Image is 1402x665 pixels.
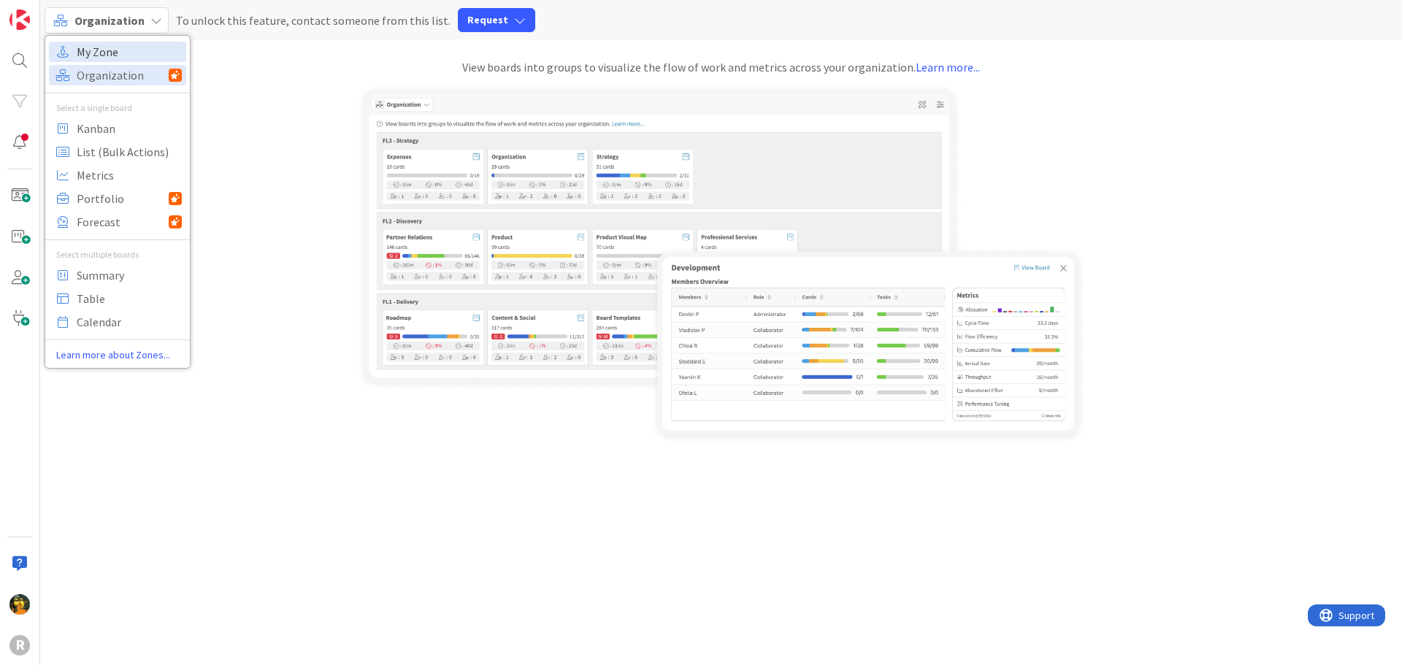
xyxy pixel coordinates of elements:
[49,188,186,209] a: Portfolio
[49,265,186,285] a: Summary
[77,311,182,333] span: Calendar
[9,635,30,656] div: R
[356,83,1087,445] img: organization-zone.png
[49,118,186,139] a: Kanban
[77,211,169,233] span: Forecast
[9,9,30,30] img: Visit kanbanzone.com
[45,347,190,362] a: Learn more about Zones...
[77,264,182,286] span: Summary
[49,212,186,232] a: Forecast
[49,288,186,309] a: Table
[77,164,182,186] span: Metrics
[49,65,186,85] a: Organization
[49,165,186,185] a: Metrics
[45,101,190,115] div: Select a single board
[9,594,30,615] img: MR
[77,64,169,86] span: Organization
[74,13,145,28] span: Organization
[49,312,186,332] a: Calendar
[77,188,169,210] span: Portfolio
[77,141,182,163] span: List (Bulk Actions)
[31,2,66,20] span: Support
[49,42,186,62] a: My Zone
[77,41,182,63] span: My Zone
[77,288,182,310] span: Table
[458,8,535,32] button: Request
[77,118,182,139] span: Kanban
[40,58,1402,76] div: View boards into groups to visualize the flow of work and metrics across your organization.
[49,142,186,162] a: List (Bulk Actions)
[45,247,190,262] div: Select multiple boards
[916,60,980,74] a: Learn more...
